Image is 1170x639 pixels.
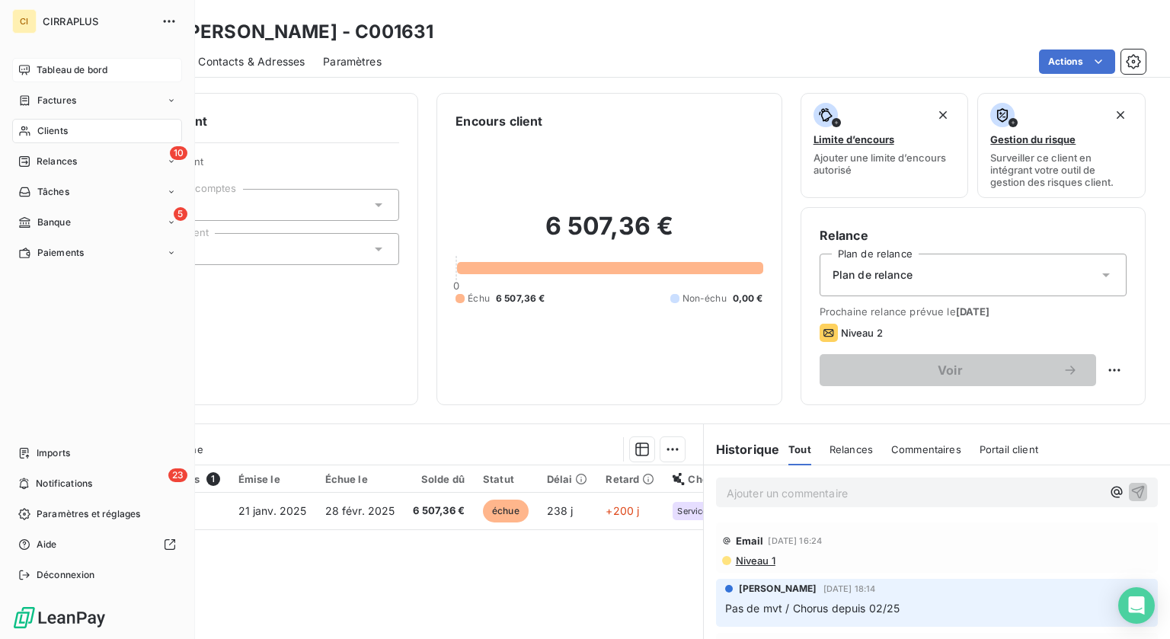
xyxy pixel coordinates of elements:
[134,18,433,46] h3: * CH [PERSON_NAME] - C001631
[92,112,399,130] h6: Informations client
[37,568,95,582] span: Déconnexion
[456,211,762,257] h2: 6 507,36 €
[123,155,399,177] span: Propriétés Client
[37,124,68,138] span: Clients
[547,473,588,485] div: Délai
[990,152,1133,188] span: Surveiller ce client en intégrant votre outil de gestion des risques client.
[323,54,382,69] span: Paramètres
[841,327,883,339] span: Niveau 2
[725,602,900,615] span: Pas de mvt / Chorus depuis 02/25
[37,63,107,77] span: Tableau de bord
[37,185,69,199] span: Tâches
[36,477,92,490] span: Notifications
[788,443,811,455] span: Tout
[174,207,187,221] span: 5
[37,246,84,260] span: Paiements
[170,146,187,160] span: 10
[1118,587,1155,624] div: Open Intercom Messenger
[606,473,654,485] div: Retard
[677,506,723,516] span: Service fait
[768,536,822,545] span: [DATE] 16:24
[820,226,1127,244] h6: Relance
[980,443,1038,455] span: Portail client
[547,504,574,517] span: 238 j
[43,15,152,27] span: CIRRAPLUS
[37,94,76,107] span: Factures
[37,216,71,229] span: Banque
[891,443,961,455] span: Commentaires
[206,472,220,486] span: 1
[12,605,107,630] img: Logo LeanPay
[483,473,529,485] div: Statut
[956,305,990,318] span: [DATE]
[820,305,1127,318] span: Prochaine relance prévue le
[198,54,305,69] span: Contacts & Adresses
[325,473,395,485] div: Échue le
[823,584,876,593] span: [DATE] 18:14
[830,443,873,455] span: Relances
[238,473,307,485] div: Émise le
[413,503,465,519] span: 6 507,36 €
[456,112,542,130] h6: Encours client
[483,500,529,522] span: échue
[704,440,780,458] h6: Historique
[468,292,490,305] span: Échu
[838,364,1063,376] span: Voir
[12,532,182,557] a: Aide
[37,538,57,551] span: Aide
[814,152,956,176] span: Ajouter une limite d’encours autorisé
[801,93,969,198] button: Limite d’encoursAjouter une limite d’encours autorisé
[833,267,913,283] span: Plan de relance
[977,93,1146,198] button: Gestion du risqueSurveiller ce client en intégrant votre outil de gestion des risques client.
[37,155,77,168] span: Relances
[673,473,743,485] div: Chorus Pro
[325,504,395,517] span: 28 févr. 2025
[606,504,639,517] span: +200 j
[238,504,307,517] span: 21 janv. 2025
[734,554,775,567] span: Niveau 1
[37,507,140,521] span: Paramètres et réglages
[37,446,70,460] span: Imports
[682,292,727,305] span: Non-échu
[736,535,764,547] span: Email
[1039,50,1115,74] button: Actions
[168,468,187,482] span: 23
[739,582,817,596] span: [PERSON_NAME]
[413,473,465,485] div: Solde dû
[12,9,37,34] div: CI
[820,354,1096,386] button: Voir
[733,292,763,305] span: 0,00 €
[814,133,894,145] span: Limite d’encours
[496,292,545,305] span: 6 507,36 €
[990,133,1076,145] span: Gestion du risque
[453,280,459,292] span: 0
